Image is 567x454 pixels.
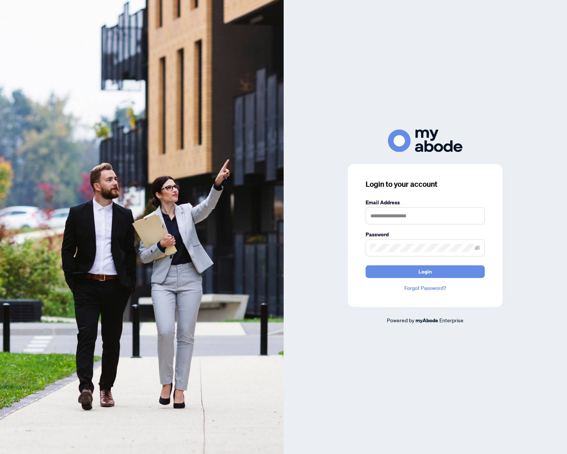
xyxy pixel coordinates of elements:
a: myAbode [415,316,438,324]
label: Email Address [366,198,485,207]
h3: Login to your account [366,179,485,189]
span: eye-invisible [475,245,480,250]
label: Password [366,230,485,239]
a: Forgot Password? [366,284,485,292]
span: Login [418,266,432,278]
span: Powered by [387,317,414,323]
img: ma-logo [388,130,462,152]
button: Login [366,265,485,278]
span: Enterprise [439,317,464,323]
